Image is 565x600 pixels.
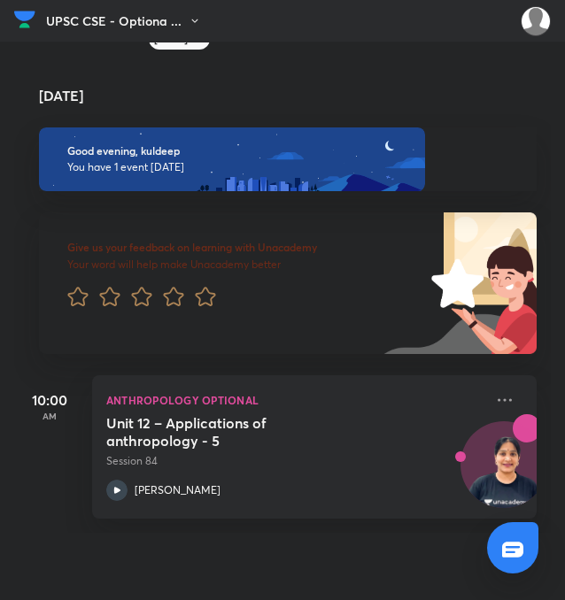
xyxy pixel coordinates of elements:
h6: Good evening, kuldeep [67,144,508,158]
p: Your word will help make Unacademy better [67,258,398,272]
p: AM [14,411,85,421]
img: Company Logo [14,6,35,33]
h5: 10:00 [14,389,85,411]
img: evening [39,127,425,191]
h4: [DATE] [39,88,554,103]
img: Avatar [461,431,546,516]
p: You have 1 event [DATE] [67,160,508,174]
p: Anthropology Optional [106,389,484,411]
img: kuldeep Ahir [521,6,551,36]
p: [PERSON_NAME] [135,482,221,498]
p: Session 84 [106,453,484,469]
button: UPSC CSE - Optiona ... [46,8,212,35]
h5: Unit 12 – Applications of anthropology - 5 [106,414,327,450]
img: feedback_image [371,212,537,354]
a: Company Logo [14,6,35,37]
h6: Give us your feedback on learning with Unacademy [67,241,398,254]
